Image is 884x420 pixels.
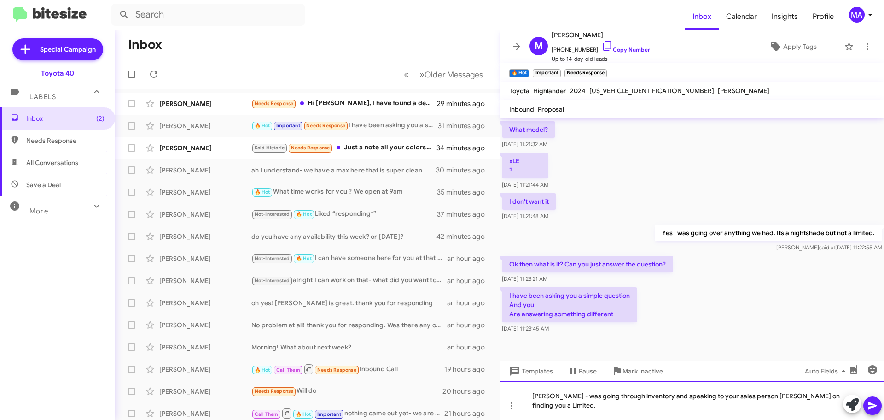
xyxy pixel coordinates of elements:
span: Important [276,123,300,129]
span: Proposal [538,105,564,113]
div: an hour ago [447,343,492,352]
div: [PERSON_NAME] [159,254,251,263]
div: Morning! What about next week? [251,343,447,352]
span: Not-Interested [255,211,290,217]
span: Needs Response [291,145,330,151]
span: [DATE] 11:21:32 AM [502,141,547,148]
div: 35 minutes ago [437,188,492,197]
small: Needs Response [564,69,607,77]
span: 🔥 Hot [296,411,311,417]
input: Search [111,4,305,26]
div: Hi [PERSON_NAME], I have found a dealership that was willing to work with me and we have reached ... [251,98,437,109]
div: [PERSON_NAME] [159,409,251,418]
span: Save a Deal [26,180,61,189]
span: Labels [29,93,56,101]
button: Mark Inactive [604,363,670,379]
span: Inbound [509,105,534,113]
span: [DATE] 11:21:44 AM [502,181,548,188]
a: Insights [764,3,805,30]
div: 42 minutes ago [437,232,492,241]
div: [PERSON_NAME] [159,210,251,219]
div: Just a note all your colors for available [PERSON_NAME]'s are terrible. If we ever decide to trad... [251,142,437,153]
div: [PERSON_NAME] [159,320,251,330]
span: [US_VEHICLE_IDENTIFICATION_NUMBER] [589,87,714,95]
a: Calendar [719,3,764,30]
span: Needs Response [255,388,294,394]
div: ah I understand- we have a max here that is super clean but its above where you want to be [251,166,437,175]
div: 19 hours ago [444,365,492,374]
p: I don't want it [502,193,556,210]
p: I have been asking you a simple question And you Are answering something different [502,287,637,322]
div: 21 hours ago [444,409,492,418]
div: Inbound Call [251,363,444,375]
span: [DATE] 11:21:48 AM [502,213,548,219]
p: Ok then what is it? Can you just answer the question? [502,256,673,272]
span: Needs Response [255,101,294,106]
span: Call Them [255,411,279,417]
h1: Inbox [128,37,162,52]
div: [PERSON_NAME] [159,365,251,374]
small: 🔥 Hot [509,69,529,77]
div: [PERSON_NAME] [159,276,251,285]
div: Toyota 40 [41,69,74,78]
span: (2) [96,114,105,123]
span: 🔥 Hot [255,123,270,129]
span: Needs Response [306,123,345,129]
button: Auto Fields [797,363,856,379]
span: Inbox [26,114,105,123]
div: 34 minutes ago [437,143,492,153]
span: Up to 14-day-old leads [552,54,650,64]
div: 31 minutes ago [438,121,492,130]
span: Highlander [533,87,566,95]
button: Apply Tags [745,38,840,55]
span: [DATE] 11:23:45 AM [502,325,549,332]
span: « [404,69,409,80]
span: [PERSON_NAME] [718,87,769,95]
span: Not-Interested [255,278,290,284]
div: I can have someone here for you at that time. I just won't be able to have a check for you at tha... [251,253,447,264]
nav: Page navigation example [399,65,489,84]
button: Templates [500,363,560,379]
div: [PERSON_NAME] [159,188,251,197]
button: MA [841,7,874,23]
a: Inbox [685,3,719,30]
small: Important [533,69,560,77]
div: alright I can work on that- what did you want to trade into? [251,275,447,286]
span: Auto Fields [805,363,849,379]
span: Profile [805,3,841,30]
div: 20 hours ago [442,387,492,396]
span: [PERSON_NAME] [DATE] 11:22:55 AM [776,244,882,251]
div: What time works for you ? We open at 9am [251,187,437,197]
span: Special Campaign [40,45,96,54]
div: MA [849,7,865,23]
p: What model? [502,121,555,138]
span: All Conversations [26,158,78,167]
span: said at [819,244,835,251]
div: Will do [251,386,442,396]
div: an hour ago [447,298,492,308]
span: Toyota [509,87,529,95]
div: an hour ago [447,276,492,285]
span: [DATE] 11:23:21 AM [502,275,547,282]
span: Needs Response [317,367,356,373]
div: No problem at all! thank you for responding. Was there any other information you needed to help w... [251,320,447,330]
button: Pause [560,363,604,379]
div: [PERSON_NAME] - was going through inventory and speaking to your sales person [PERSON_NAME] on fi... [500,381,884,420]
span: Apply Tags [783,38,817,55]
span: Older Messages [425,70,483,80]
div: oh yes! [PERSON_NAME] is great. thank you for responding [251,298,447,308]
span: Not-Interested [255,255,290,261]
div: [PERSON_NAME] [159,121,251,130]
span: 🔥 Hot [296,211,312,217]
span: » [419,69,425,80]
div: I have been asking you a simple question And you Are answering something different [251,120,438,131]
div: [PERSON_NAME] [159,343,251,352]
span: Important [317,411,341,417]
span: Mark Inactive [622,363,663,379]
div: [PERSON_NAME] [159,143,251,153]
a: Copy Number [602,46,650,53]
div: do you have any availability this week? or [DATE]? [251,232,437,241]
